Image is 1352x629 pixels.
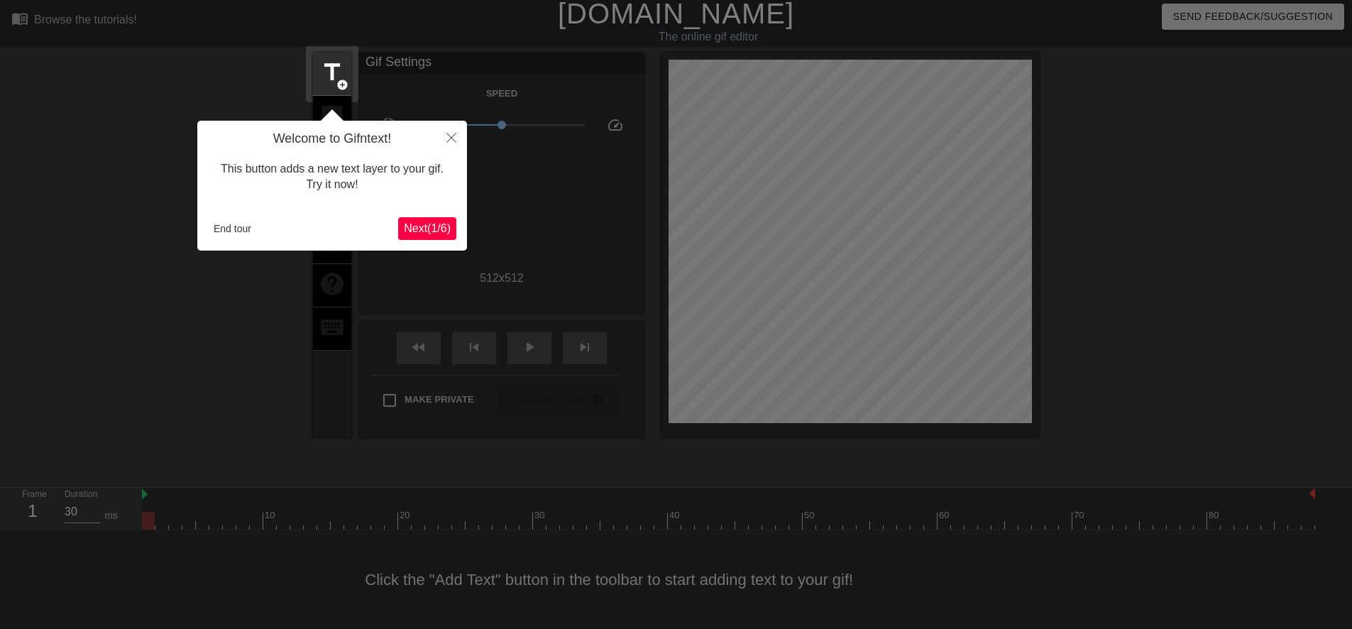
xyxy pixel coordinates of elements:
div: This button adds a new text layer to your gif. Try it now! [208,147,456,207]
h4: Welcome to Gifntext! [208,131,456,147]
button: Close [436,121,467,153]
button: End tour [208,218,257,239]
span: Next ( 1 / 6 ) [404,222,451,234]
button: Next [398,217,456,240]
